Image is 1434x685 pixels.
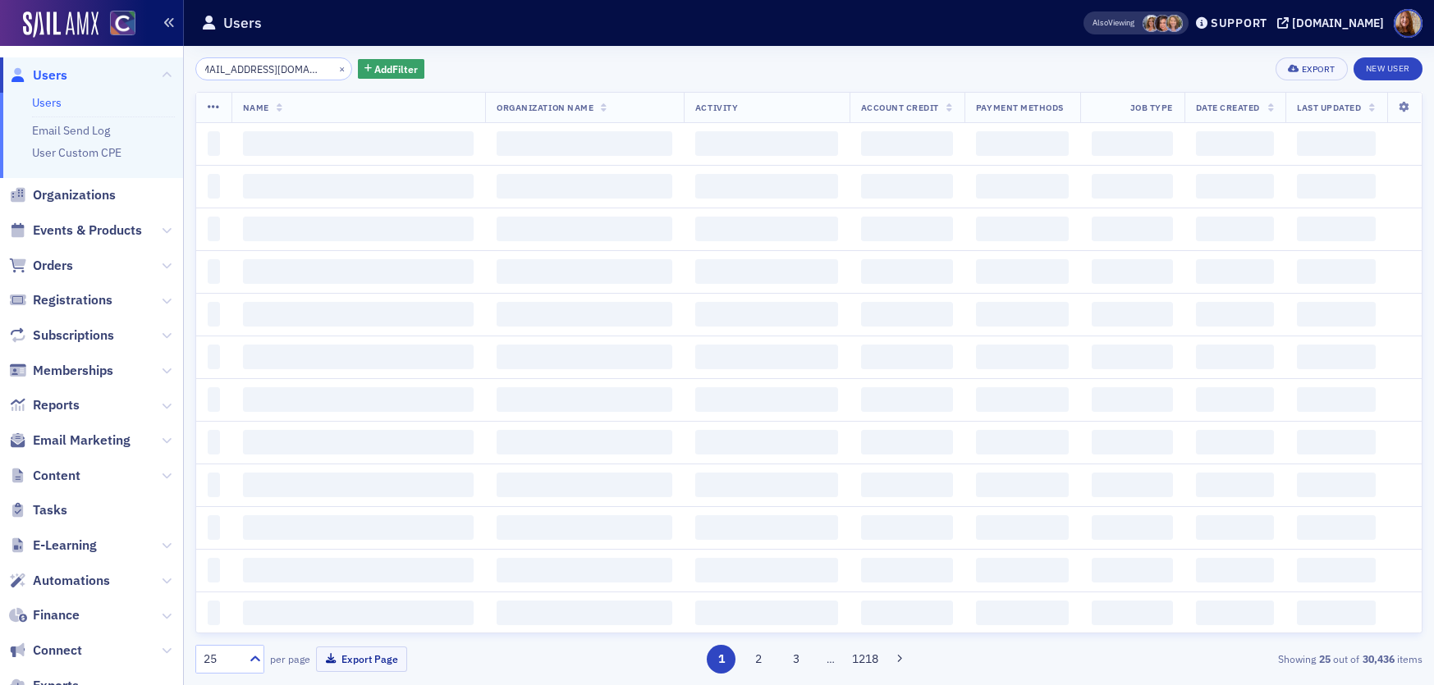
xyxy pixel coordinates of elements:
span: ‌ [243,174,474,199]
a: New User [1354,57,1423,80]
span: ‌ [861,473,953,497]
span: ‌ [695,259,838,284]
span: ‌ [861,430,953,454]
span: ‌ [861,174,953,199]
span: ‌ [1297,259,1376,284]
span: ‌ [208,131,220,156]
span: ‌ [695,345,838,369]
span: Activity [695,102,738,113]
span: ‌ [695,430,838,454]
span: ‌ [1092,217,1173,241]
span: Payment Methods [976,102,1064,113]
span: Content [33,467,80,485]
span: ‌ [208,217,220,241]
span: ‌ [243,473,474,497]
span: ‌ [695,387,838,412]
button: [DOMAIN_NAME] [1277,17,1390,29]
span: ‌ [976,430,1069,454]
span: ‌ [695,174,838,199]
span: ‌ [1092,601,1173,625]
span: ‌ [1092,387,1173,412]
span: ‌ [1092,131,1173,156]
span: ‌ [497,515,672,540]
span: Viewing [1093,17,1134,29]
div: Showing out of items [1025,651,1423,666]
a: Reports [9,396,80,414]
span: ‌ [208,302,220,327]
button: AddFilter [358,59,425,80]
div: Also [1093,17,1108,28]
span: ‌ [497,601,672,625]
h1: Users [223,13,262,33]
img: SailAMX [110,11,135,36]
span: ‌ [1196,302,1274,327]
span: ‌ [1297,601,1376,625]
span: ‌ [1092,302,1173,327]
a: Subscriptions [9,327,114,345]
span: ‌ [243,558,474,582]
span: ‌ [1297,515,1376,540]
span: ‌ [243,345,474,369]
span: ‌ [1297,430,1376,454]
span: ‌ [695,131,838,156]
span: ‌ [1297,302,1376,327]
span: ‌ [208,259,220,284]
button: 1218 [850,645,879,674]
span: ‌ [497,430,672,454]
a: Content [9,467,80,485]
strong: 25 [1316,651,1333,666]
span: ‌ [976,387,1069,412]
span: ‌ [1196,259,1274,284]
span: ‌ [976,515,1069,540]
span: ‌ [1092,473,1173,497]
button: 1 [707,645,735,674]
span: Reports [33,396,80,414]
span: ‌ [1196,430,1274,454]
span: ‌ [497,302,672,327]
span: ‌ [1196,473,1274,497]
div: Export [1302,65,1335,74]
span: ‌ [208,430,220,454]
a: Organizations [9,186,116,204]
span: ‌ [976,473,1069,497]
span: Organization Name [497,102,593,113]
span: Profile [1394,9,1423,38]
span: ‌ [1297,473,1376,497]
a: Email Marketing [9,432,131,450]
span: ‌ [695,473,838,497]
span: ‌ [861,131,953,156]
span: ‌ [1297,131,1376,156]
a: Email Send Log [32,123,110,138]
button: Export Page [316,646,407,672]
span: ‌ [497,387,672,412]
span: ‌ [1297,217,1376,241]
span: ‌ [1196,601,1274,625]
span: Kelli Davis [1166,15,1183,32]
span: ‌ [861,217,953,241]
button: 3 [781,645,810,674]
span: ‌ [1092,430,1173,454]
span: ‌ [497,345,672,369]
span: ‌ [1092,259,1173,284]
img: SailAMX [23,11,99,38]
span: ‌ [976,345,1069,369]
span: ‌ [976,601,1069,625]
a: User Custom CPE [32,145,121,160]
span: ‌ [695,558,838,582]
span: ‌ [1196,387,1274,412]
span: ‌ [208,515,220,540]
span: ‌ [497,131,672,156]
span: ‌ [695,217,838,241]
span: Add Filter [374,62,418,76]
span: Finance [33,606,80,624]
span: ‌ [976,217,1069,241]
span: Orders [33,257,73,275]
span: ‌ [243,217,474,241]
a: Tasks [9,501,67,519]
span: ‌ [1196,131,1274,156]
span: ‌ [861,387,953,412]
span: ‌ [1297,345,1376,369]
span: ‌ [976,558,1069,582]
span: Last Updated [1297,102,1361,113]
